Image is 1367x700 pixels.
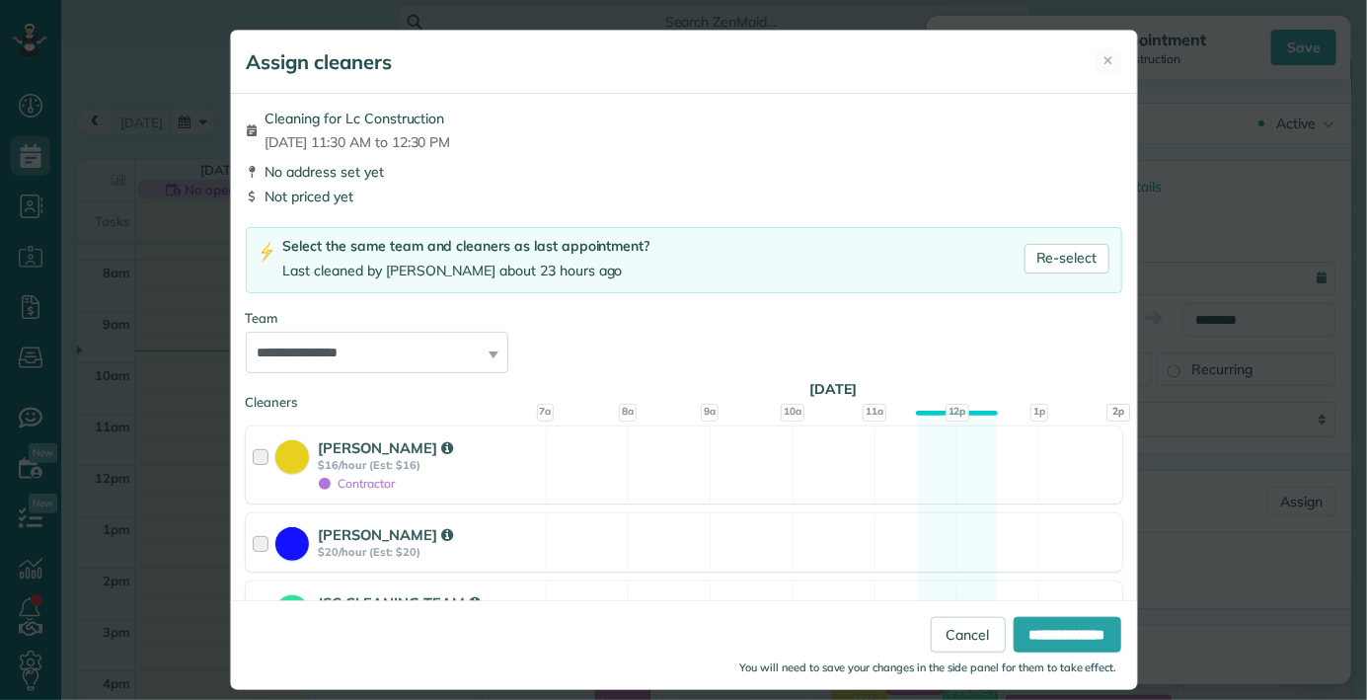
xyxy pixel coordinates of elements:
[319,476,396,491] span: Contractor
[319,458,540,472] strong: $16/hour (Est: $16)
[740,661,1117,674] small: You will need to save your changes in the side panel for them to take effect.
[319,525,453,544] strong: [PERSON_NAME]
[283,236,650,257] div: Select the same team and cleaners as last appointment?
[246,309,1122,328] div: Team
[246,162,1122,182] div: No address set yet
[283,261,650,281] div: Last cleaned by [PERSON_NAME] about 23 hours ago
[266,109,451,128] span: Cleaning for Lc Construction
[1103,51,1114,70] span: ✕
[259,242,275,263] img: lightning-bolt-icon-94e5364df696ac2de96d3a42b8a9ff6ba979493684c50e6bbbcda72601fa0d29.png
[246,187,1122,206] div: Not priced yet
[1025,244,1109,273] a: Re-select
[246,393,1122,399] div: Cleaners
[275,595,309,623] strong: JT
[931,617,1006,653] a: Cancel
[319,593,481,612] strong: JSC CLEANING TEAM
[319,545,540,559] strong: $20/hour (Est: $20)
[247,48,393,76] h5: Assign cleaners
[319,438,453,457] strong: [PERSON_NAME]
[266,132,451,152] span: [DATE] 11:30 AM to 12:30 PM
